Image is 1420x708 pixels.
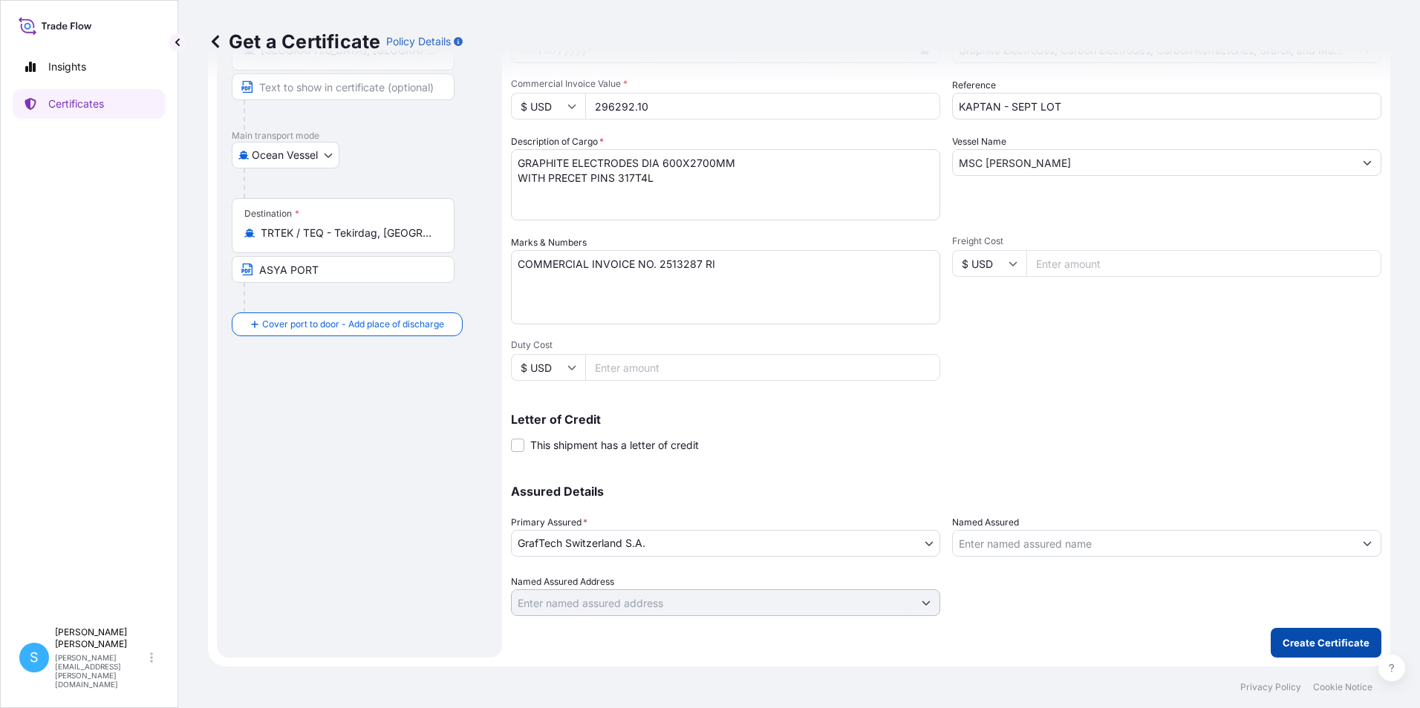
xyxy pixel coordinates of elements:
[30,650,39,665] span: S
[232,73,455,100] input: Text to appear on certificate
[913,589,939,616] button: Show suggestions
[244,208,299,220] div: Destination
[1240,681,1301,693] a: Privacy Policy
[1271,628,1381,658] button: Create Certificate
[13,52,166,82] a: Insights
[1313,681,1372,693] a: Cookie Notice
[952,515,1019,530] label: Named Assured
[1354,530,1381,557] button: Show suggestions
[13,89,166,119] a: Certificates
[1283,635,1369,650] p: Create Certificate
[511,485,1381,497] p: Assured Details
[511,134,604,149] label: Description of Cargo
[262,317,444,332] span: Cover port to door - Add place of discharge
[511,413,1381,425] p: Letter of Credit
[1026,250,1381,277] input: Enter amount
[261,226,436,240] input: Destination
[585,93,940,119] input: Enter amount
[1354,149,1381,176] button: Show suggestions
[511,78,940,90] span: Commercial Invoice Value
[518,536,645,551] span: GrafTech Switzerland S.A.
[252,148,318,163] span: Ocean Vessel
[208,30,380,53] p: Get a Certificate
[511,235,587,250] label: Marks & Numbers
[386,34,451,49] p: Policy Details
[232,256,455,283] input: Text to appear on certificate
[952,93,1381,119] input: Enter booking reference
[953,530,1354,557] input: Assured Name
[232,142,339,168] button: Select transport
[511,530,940,557] button: GrafTech Switzerland S.A.
[953,149,1354,176] input: Type to search vessel name or IMO
[511,339,940,351] span: Duty Cost
[55,626,147,650] p: [PERSON_NAME] [PERSON_NAME]
[55,653,147,689] p: [PERSON_NAME][EMAIL_ADDRESS][PERSON_NAME][DOMAIN_NAME]
[952,235,1381,247] span: Freight Cost
[585,354,940,381] input: Enter amount
[530,438,699,453] span: This shipment has a letter of credit
[952,78,996,93] label: Reference
[232,130,487,142] p: Main transport mode
[512,589,913,616] input: Named Assured Address
[511,515,587,530] span: Primary Assured
[511,574,614,589] label: Named Assured Address
[232,312,463,336] button: Cover port to door - Add place of discharge
[48,59,86,74] p: Insights
[48,96,104,111] p: Certificates
[952,134,1006,149] label: Vessel Name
